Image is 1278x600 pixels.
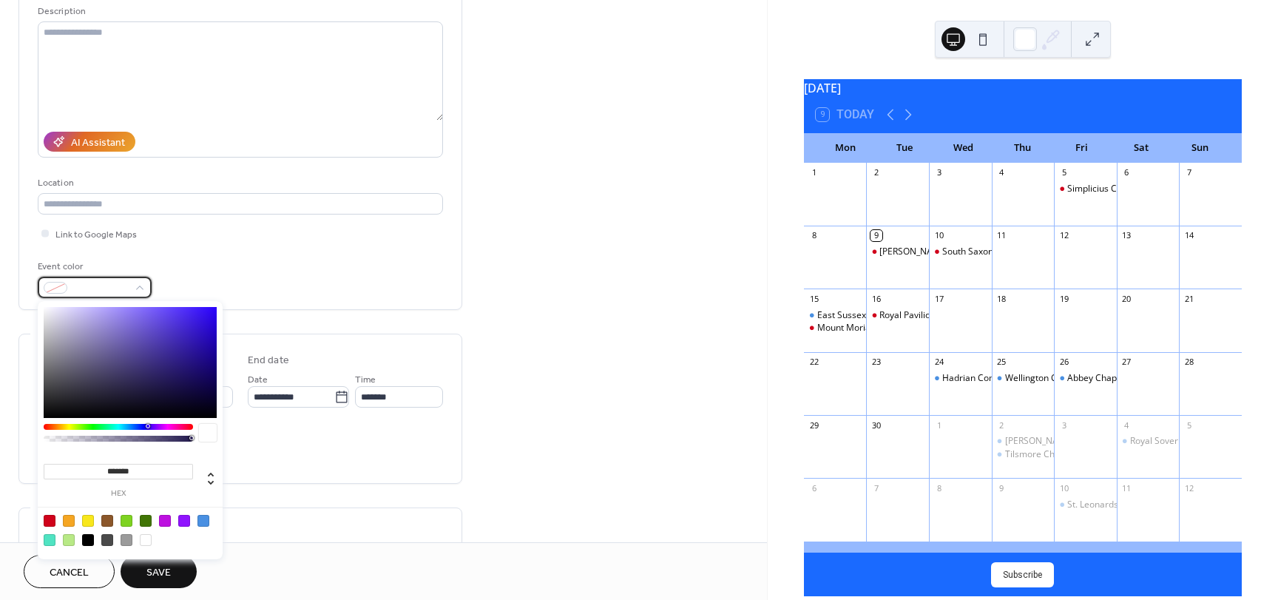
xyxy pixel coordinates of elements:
[121,555,197,588] button: Save
[808,482,819,493] div: 6
[993,133,1052,163] div: Thu
[38,175,440,191] div: Location
[996,230,1007,241] div: 11
[82,534,94,546] div: #000000
[101,515,113,527] div: #8B572A
[929,372,992,385] div: Hadrian Commemoration Chapter No. 2483
[933,357,944,368] div: 24
[808,419,819,431] div: 29
[1121,293,1132,304] div: 20
[996,357,1007,368] div: 25
[44,515,55,527] div: #D0021B
[870,357,882,368] div: 23
[146,565,171,581] span: Save
[50,565,89,581] span: Cancel
[933,419,944,431] div: 1
[1058,167,1069,178] div: 5
[1054,499,1117,511] div: St. Leonards Chapter No. 1842
[197,515,209,527] div: #4A90E2
[870,167,882,178] div: 2
[934,133,993,163] div: Wed
[71,135,125,151] div: AI Assistant
[101,534,113,546] div: #4A4A4A
[808,167,819,178] div: 1
[870,482,882,493] div: 7
[121,515,132,527] div: #7ED321
[929,246,992,258] div: South Saxon Chapter 311
[140,515,152,527] div: #417505
[1112,133,1171,163] div: Sat
[1058,482,1069,493] div: 10
[1183,293,1194,304] div: 21
[879,309,989,322] div: Royal Pavilion Chapter 315
[1121,419,1132,431] div: 4
[1058,230,1069,241] div: 12
[804,322,867,334] div: Mount Moriah Chapter No. 56
[1052,133,1112,163] div: Fri
[44,534,55,546] div: #50E3C2
[1121,167,1132,178] div: 6
[1121,230,1132,241] div: 13
[159,515,171,527] div: #BD10E0
[804,79,1242,97] div: [DATE]
[1067,372,1168,385] div: Abbey Chapter No. 1184
[140,534,152,546] div: #FFFFFF
[1054,183,1117,195] div: Simplicius Chapter No. 8851
[24,555,115,588] button: Cancel
[991,562,1054,587] button: Subscribe
[996,419,1007,431] div: 2
[942,372,1123,385] div: Hadrian Commemoration Chapter No. 2483
[866,246,929,258] div: William de Warenne Chapter No 6139
[992,435,1055,448] div: King Harold Chapter No. 8630
[1058,357,1069,368] div: 26
[1005,448,1116,461] div: Tilsmore Chapter No. 4499
[63,534,75,546] div: #B8E986
[808,230,819,241] div: 8
[178,515,190,527] div: #9013FE
[1117,435,1180,448] div: Royal Soverign Light Chapter No. 6630
[248,353,289,368] div: End date
[1054,372,1117,385] div: Abbey Chapter No. 1184
[808,293,819,304] div: 15
[817,309,1003,322] div: East Sussex First Principals Chapter No. 8449
[992,372,1055,385] div: Wellington Chapter No. 341
[879,246,1021,258] div: [PERSON_NAME] Chapter No 6139
[817,322,940,334] div: Mount Moriah Chapter No. 56
[44,490,193,498] label: hex
[996,167,1007,178] div: 4
[870,419,882,431] div: 30
[933,482,944,493] div: 8
[996,293,1007,304] div: 18
[38,259,149,274] div: Event color
[1058,293,1069,304] div: 19
[804,309,867,322] div: East Sussex First Principals Chapter No. 8449
[248,372,268,388] span: Date
[875,133,934,163] div: Tue
[1121,482,1132,493] div: 11
[933,167,944,178] div: 3
[1067,183,1183,195] div: Simplicius Chapter No. 8851
[1183,482,1194,493] div: 12
[996,482,1007,493] div: 9
[1171,133,1230,163] div: Sun
[992,448,1055,461] div: Tilsmore Chapter No. 4499
[933,293,944,304] div: 17
[44,132,135,152] button: AI Assistant
[1121,357,1132,368] div: 27
[866,309,929,322] div: Royal Pavilion Chapter 315
[1067,499,1193,511] div: St. Leonards Chapter No. 1842
[808,357,819,368] div: 22
[82,515,94,527] div: #F8E71C
[933,230,944,241] div: 10
[1183,167,1194,178] div: 7
[1005,372,1118,385] div: Wellington Chapter No. 341
[355,372,376,388] span: Time
[38,4,440,19] div: Description
[55,227,137,243] span: Link to Google Maps
[1058,419,1069,431] div: 3
[816,133,875,163] div: Mon
[1183,419,1194,431] div: 5
[121,534,132,546] div: #9B9B9B
[1183,230,1194,241] div: 14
